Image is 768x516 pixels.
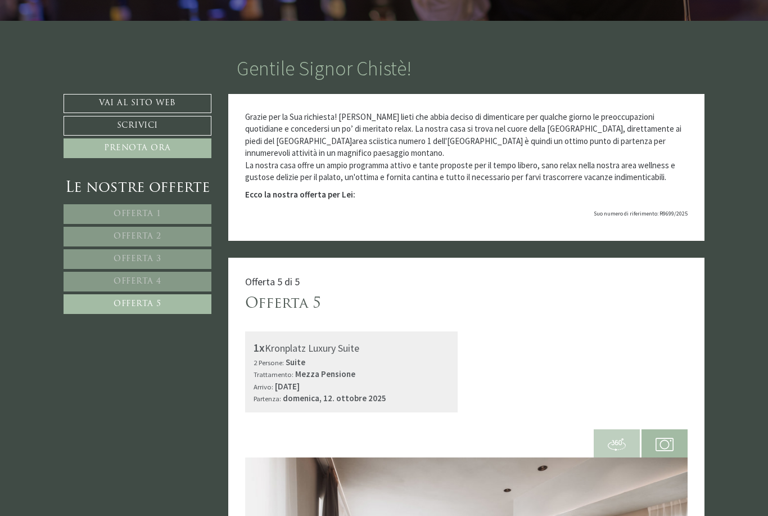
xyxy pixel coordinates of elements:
[656,436,674,454] img: camera.svg
[8,30,155,62] div: Buon giorno, come possiamo aiutarla?
[237,57,412,80] h1: Gentile Signor Chistè!
[17,52,149,60] small: 19:29
[245,275,300,288] span: Offerta 5 di 5
[254,394,281,403] small: Partenza:
[201,8,242,26] div: lunedì
[64,116,211,136] a: Scrivici
[245,189,355,200] strong: Ecco la nostra offerta per Lei:
[254,382,273,391] small: Arrivo:
[64,178,211,199] div: Le nostre offerte
[254,358,284,367] small: 2 Persone:
[64,94,211,113] a: Vai al sito web
[245,294,321,315] div: Offerta 5
[286,357,305,367] b: Suite
[114,210,161,218] span: Offerta 1
[594,210,688,217] span: Suo numero di riferimento: R9699/2025
[254,340,265,355] b: 1x
[64,138,211,158] a: Prenota ora
[114,277,161,286] span: Offerta 4
[114,232,161,241] span: Offerta 2
[114,300,161,308] span: Offerta 5
[114,255,161,263] span: Offerta 3
[17,32,149,41] div: Montis – Active Nature Spa
[608,436,626,454] img: 360-grad.svg
[283,393,386,403] b: domenica, 12. ottobre 2025
[254,370,293,379] small: Trattamento:
[254,340,450,356] div: Kronplatz Luxury Suite
[382,297,444,316] button: Invia
[295,369,355,379] b: Mezza Pensione
[275,381,300,392] b: [DATE]
[245,111,688,183] p: Grazie per la Sua richiesta! [PERSON_NAME] lieti che abbia deciso di dimenticare per qualche gior...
